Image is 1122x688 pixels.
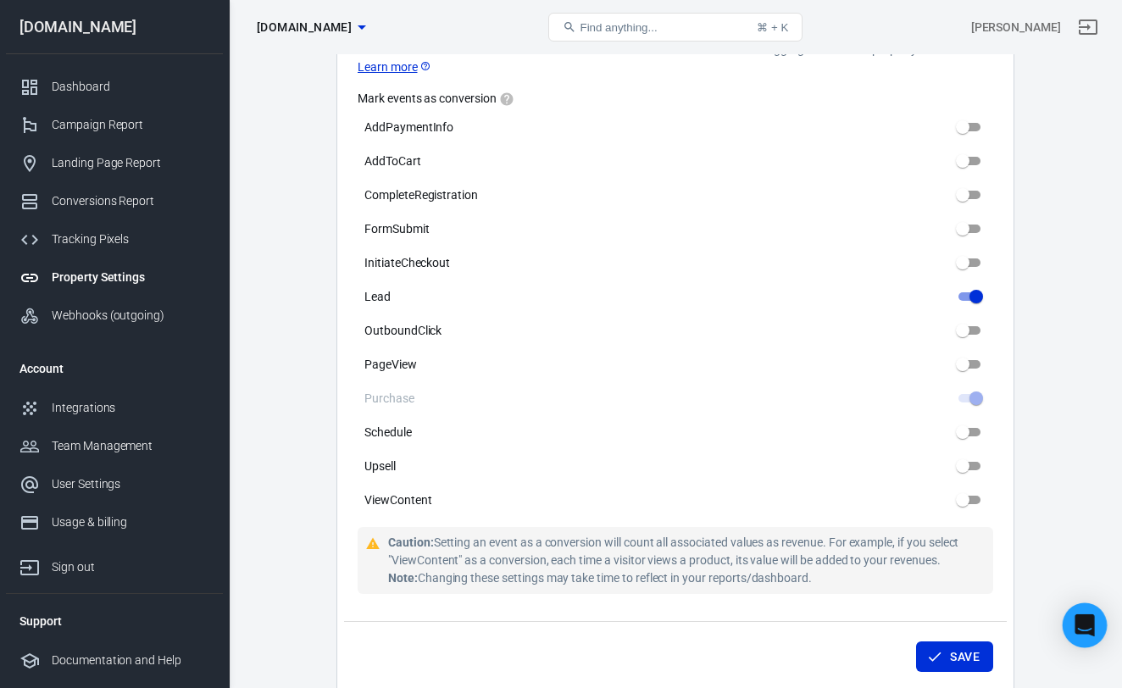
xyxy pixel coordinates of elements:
[6,182,223,220] a: Conversions Report
[6,427,223,465] a: Team Management
[358,58,431,76] a: Learn more
[6,503,223,541] a: Usage & billing
[52,652,209,669] div: Documentation and Help
[364,220,430,238] span: FormSubmit
[364,288,391,306] span: Lead
[6,297,223,335] a: Webhooks (outgoing)
[6,68,223,106] a: Dashboard
[6,389,223,427] a: Integrations
[971,19,1061,36] div: Account id: ysDro5SM
[388,535,434,549] strong: Caution:
[1068,7,1108,47] a: Sign out
[52,192,209,210] div: Conversions Report
[6,19,223,35] div: [DOMAIN_NAME]
[52,154,209,172] div: Landing Page Report
[499,92,514,107] svg: Enable toggles for events you want to track as conversions, such as purchases. These are key acti...
[52,307,209,325] div: Webhooks (outgoing)
[52,269,209,286] div: Property Settings
[364,119,453,136] span: AddPaymentInfo
[1063,603,1108,648] div: Open Intercom Messenger
[364,356,417,374] span: PageView
[52,230,209,248] div: Tracking Pixels
[257,17,352,38] span: selfmadeprogram.com
[52,116,209,134] div: Campaign Report
[364,424,412,441] span: Schedule
[548,13,803,42] button: Find anything...⌘ + K
[6,541,223,586] a: Sign out
[358,41,993,76] p: Select which events will be counted as conversions and their associated values aggregated into th...
[52,437,209,455] div: Team Management
[52,399,209,417] div: Integrations
[52,558,209,576] div: Sign out
[52,475,209,493] div: User Settings
[52,513,209,531] div: Usage & billing
[6,348,223,389] li: Account
[6,465,223,503] a: User Settings
[364,390,414,408] span: Purchase
[364,153,421,170] span: AddToCart
[364,254,450,272] span: InitiateCheckout
[364,458,396,475] span: Upsell
[364,491,431,509] span: ViewContent
[358,90,993,107] label: Mark events as conversion
[916,641,993,673] button: Save
[52,78,209,96] div: Dashboard
[6,220,223,258] a: Tracking Pixels
[388,534,986,587] div: Setting an event as a conversion will count all associated values as revenue. For example, if you...
[757,21,788,34] div: ⌘ + K
[388,571,418,585] strong: Note:
[6,106,223,144] a: Campaign Report
[6,601,223,641] li: Support
[6,258,223,297] a: Property Settings
[364,186,478,204] span: CompleteRegistration
[250,12,372,43] button: [DOMAIN_NAME]
[364,322,442,340] span: OutboundClick
[6,144,223,182] a: Landing Page Report
[580,21,657,34] span: Find anything...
